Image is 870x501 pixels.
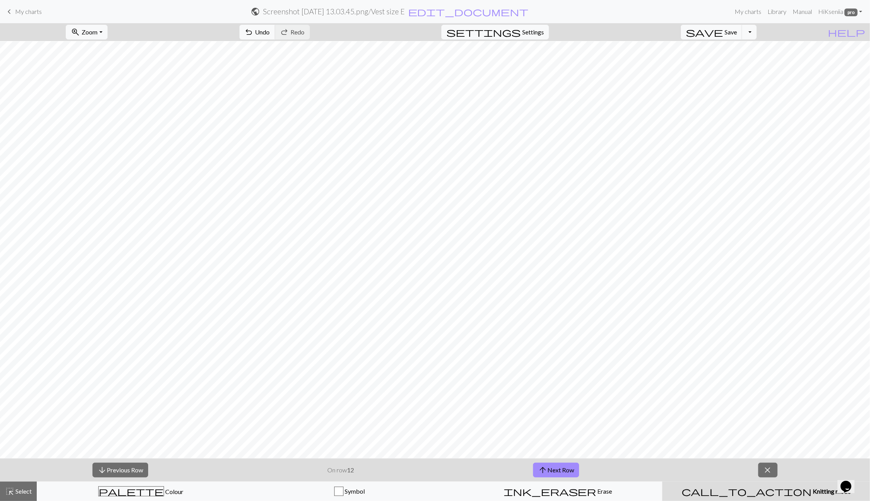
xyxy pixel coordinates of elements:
[538,465,547,475] span: arrow_upward
[71,27,80,38] span: zoom_in
[15,8,42,15] span: My charts
[408,6,529,17] span: edit_document
[844,9,858,16] span: pro
[838,470,862,493] iframe: chat widget
[327,465,354,475] p: On row
[92,463,148,477] button: Previous Row
[245,482,454,501] button: Symbol
[239,25,275,39] button: Undo
[66,25,107,39] button: Zoom
[828,27,865,38] span: help
[263,7,405,16] h2: Screenshot [DATE] 13.03.45.png / Vest size E
[732,4,764,19] a: My charts
[446,27,521,37] i: Settings
[37,482,245,501] button: Colour
[99,486,164,497] span: palette
[763,465,773,475] span: close
[662,482,870,501] button: Knitting mode
[5,6,14,17] span: keyboard_arrow_left
[5,5,42,18] a: My charts
[454,482,662,501] button: Erase
[681,25,742,39] button: Save
[790,4,815,19] a: Manual
[764,4,790,19] a: Library
[255,28,270,36] span: Undo
[597,487,612,495] span: Erase
[441,25,549,39] button: SettingsSettings
[812,487,851,495] span: Knitting mode
[344,487,365,495] span: Symbol
[164,488,183,495] span: Colour
[522,27,544,37] span: Settings
[347,466,354,474] strong: 12
[725,28,737,36] span: Save
[5,486,14,497] span: highlight_alt
[97,465,107,475] span: arrow_downward
[815,4,865,19] a: HiKseniia pro
[686,27,723,38] span: save
[446,27,521,38] span: settings
[251,6,260,17] span: public
[533,463,579,477] button: Next Row
[82,28,97,36] span: Zoom
[244,27,254,38] span: undo
[504,486,597,497] span: ink_eraser
[14,487,32,495] span: Select
[682,486,812,497] span: call_to_action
